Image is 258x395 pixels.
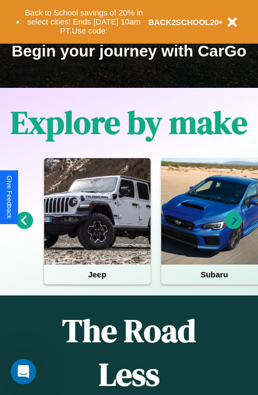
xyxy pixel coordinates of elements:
h1: Explore by make [11,101,247,144]
b: BACK2SCHOOL20 [148,18,219,27]
div: Give Feedback [5,176,13,219]
h4: Jeep [44,265,151,284]
iframe: Intercom live chat [11,359,36,384]
button: Back to School savings of 20% in select cities! Ends [DATE] 10am PT.Use code: [20,5,148,38]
